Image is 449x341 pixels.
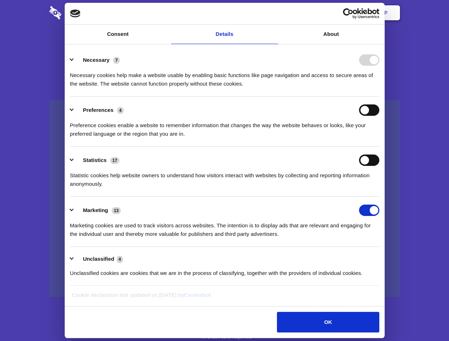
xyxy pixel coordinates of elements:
span: 4 [117,107,124,114]
div: Unclassified cookies are cookies that we are in the process of classifying, together with the pro... [70,264,379,277]
button: OK [277,312,379,332]
div: Marketing cookies are used to track visitors across websites. The intention is to display ads tha... [70,216,379,238]
label: Preferences [83,107,113,113]
label: Necessary [83,57,109,63]
img: logo-wordmark-white-trans-d4663122ce5f474addd5e946df7df03e33cb6a1c49d2221995e7729f52c070b2.svg [49,6,110,20]
a: Wistia video thumbnail [49,100,400,297]
span: 13 [112,207,121,214]
a: Usercentrics Cookiebot - opens in a new window [317,8,379,19]
div: Cookie declaration last updated on [DATE] by [66,291,383,305]
button: Unclassified (4) [70,255,128,264]
div: Statistic cookies help website owners to understand how visitors interact with websites by collec... [70,166,379,188]
img: logo [70,10,81,17]
span: 17 [110,157,119,164]
a: Cookiebot [184,292,211,298]
button: Preferences (4) [70,104,128,116]
button: Statistics (17) [70,155,124,166]
label: Statistics [83,157,107,163]
span: 4 [117,256,123,263]
div: Necessary cookies help make a website usable by enabling basic functions like page navigation and... [70,66,379,88]
a: About [278,25,385,44]
a: Consent [65,25,171,44]
a: Login [322,2,353,24]
h4: Auto-redaction of sensitive data, encrypted data sharing and self-destructing private chats. Shar... [49,65,400,88]
h1: Eliminate Slack Data Loss. [49,32,400,58]
a: Details [171,25,278,44]
a: Pricing [209,2,240,24]
button: Marketing (13) [70,205,125,216]
iframe: Drift Widget Chat Controller [413,305,440,332]
button: Necessary (7) [70,54,124,66]
span: 7 [113,57,120,64]
div: Preference cookies enable a website to remember information that changes the way the website beha... [70,116,379,138]
label: Marketing [83,207,108,213]
a: Contact [288,2,321,24]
